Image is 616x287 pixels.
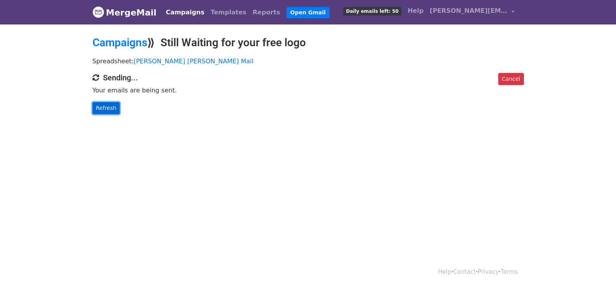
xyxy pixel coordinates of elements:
iframe: Chat Widget [577,250,616,287]
h2: ⟫ Still Waiting for your free logo [92,36,524,49]
a: Open Gmail [286,7,330,18]
p: Spreadsheet: [92,57,524,65]
p: Your emails are being sent. [92,86,524,94]
a: Daily emails left: 50 [340,3,404,19]
a: Terms [501,268,518,275]
h4: Sending... [92,73,524,82]
a: Reports [250,5,283,20]
img: MergeMail logo [92,6,104,18]
a: MergeMail [92,4,157,21]
a: Help [438,268,451,275]
span: Daily emails left: 50 [343,7,401,16]
span: [PERSON_NAME][EMAIL_ADDRESS][DOMAIN_NAME] [430,6,508,16]
a: Templates [208,5,250,20]
a: Contact [453,268,476,275]
a: Campaigns [92,36,147,49]
a: Refresh [92,102,120,114]
a: Campaigns [163,5,208,20]
a: Privacy [478,268,499,275]
a: Help [405,3,427,19]
a: Cancel [498,73,524,85]
a: [PERSON_NAME] [PERSON_NAME] Mail [134,57,253,65]
a: [PERSON_NAME][EMAIL_ADDRESS][DOMAIN_NAME] [427,3,518,21]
